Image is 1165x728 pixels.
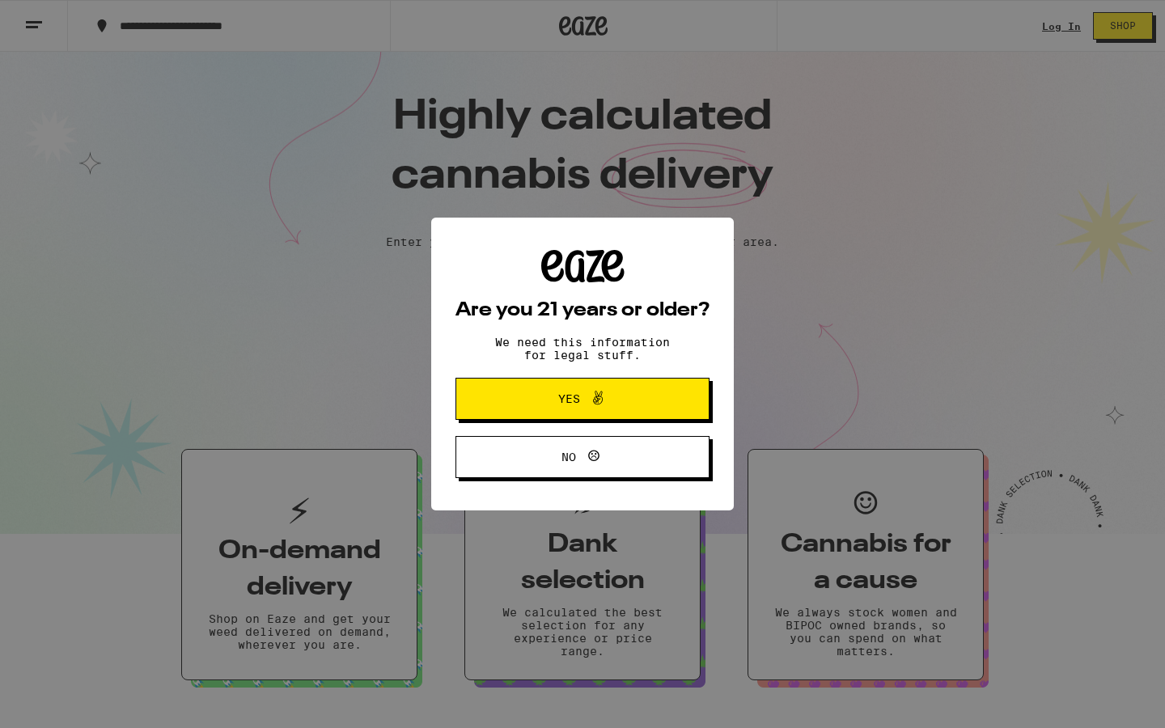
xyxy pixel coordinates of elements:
[455,436,710,478] button: No
[10,11,116,24] span: Hi. Need any help?
[455,301,710,320] h2: Are you 21 years or older?
[561,451,576,463] span: No
[558,393,580,404] span: Yes
[481,336,684,362] p: We need this information for legal stuff.
[455,378,710,420] button: Yes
